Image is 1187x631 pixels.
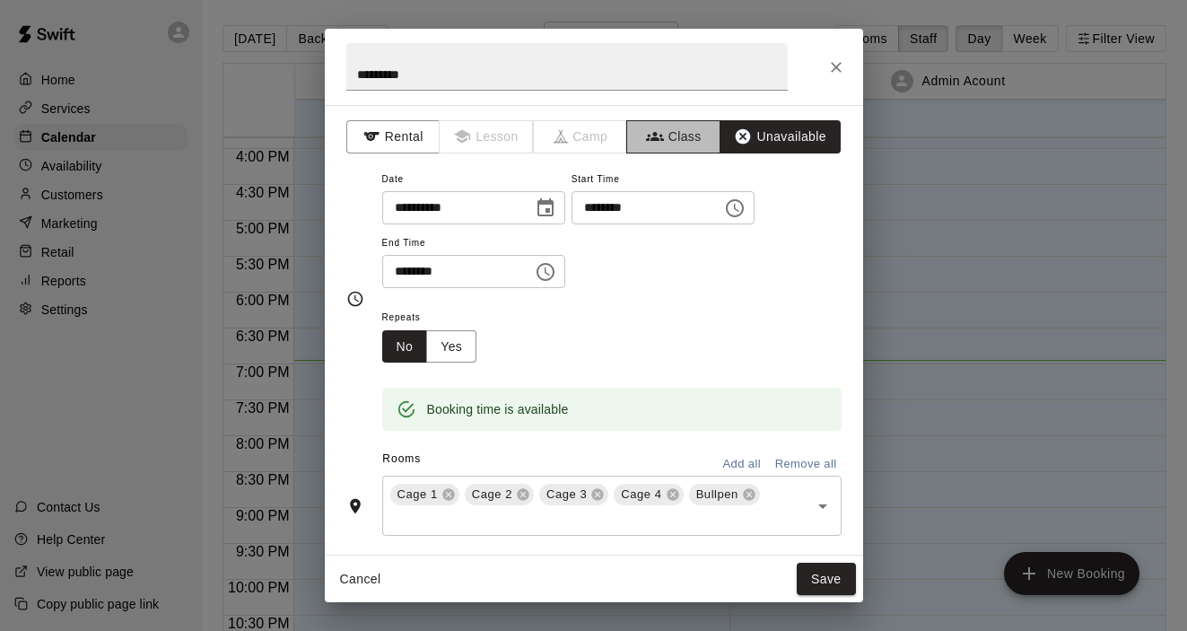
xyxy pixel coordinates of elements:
[465,486,519,504] span: Cage 2
[614,484,683,505] div: Cage 4
[390,486,445,504] span: Cage 1
[382,330,428,364] button: No
[528,254,563,290] button: Choose time, selected time is 9:00 PM
[717,190,753,226] button: Choose time, selected time is 5:30 PM
[771,451,842,478] button: Remove all
[713,451,771,478] button: Add all
[820,51,852,83] button: Close
[539,484,608,505] div: Cage 3
[440,120,534,153] span: Lessons must be created in the Services page first
[614,486,668,504] span: Cage 4
[534,120,628,153] span: Camps can only be created in the Services page
[382,232,565,256] span: End Time
[346,120,441,153] button: Rental
[797,563,856,596] button: Save
[382,330,477,364] div: outlined button group
[689,484,760,505] div: Bullpen
[810,494,835,519] button: Open
[689,486,746,504] span: Bullpen
[382,168,565,192] span: Date
[390,484,459,505] div: Cage 1
[528,190,563,226] button: Choose date, selected date is Aug 11, 2025
[346,497,364,515] svg: Rooms
[332,563,389,596] button: Cancel
[539,486,594,504] span: Cage 3
[465,484,534,505] div: Cage 2
[626,120,720,153] button: Class
[426,330,476,364] button: Yes
[382,306,492,330] span: Repeats
[346,290,364,308] svg: Timing
[572,168,755,192] span: Start Time
[382,550,841,579] span: Notes
[382,452,421,465] span: Rooms
[427,393,569,425] div: Booking time is available
[720,120,841,153] button: Unavailable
